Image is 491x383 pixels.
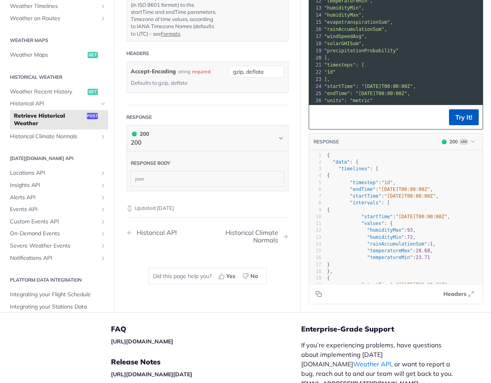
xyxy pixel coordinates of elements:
[309,11,323,19] div: 14
[327,282,450,288] span: : ,
[10,15,98,23] span: Weather on Routes
[6,289,108,301] a: Integrating your Flight Schedule
[6,37,108,44] h2: Weather Maps
[367,255,413,260] span: "temperatureMin"
[111,357,301,367] h5: Release Notes
[327,255,430,260] span: :
[309,4,323,11] div: 13
[338,166,370,171] span: "timelines"
[10,170,98,177] span: Locations API
[309,248,321,254] div: 15
[327,193,439,199] span: : ,
[443,290,466,298] span: Headers
[100,255,106,261] button: Show subpages for Notifications API
[309,275,321,282] div: 19
[6,131,108,143] a: Historical Climate NormalsShow subpages for Historical Climate Normals
[327,207,330,213] span: {
[6,252,108,264] a: Notifications APIShow subpages for Notifications API
[324,84,416,89] span: "startTime": "[DATE]T00:00:00Z",
[367,248,413,253] span: "temperatureMax"
[327,248,433,253] span: : ,
[327,234,416,240] span: : ,
[361,221,384,226] span: "values"
[324,5,364,11] span: "humidityMin",
[309,166,321,172] div: 3
[126,229,196,236] a: Previous Page: Historical API
[10,218,98,226] span: Custom Events API
[309,33,323,40] div: 17
[100,170,106,177] button: Show subpages for Locations API
[100,231,106,237] button: Show subpages for On-Demand Events
[126,151,288,191] div: 200 200200
[6,204,108,215] a: Events APIShow subpages for Events API
[131,130,149,138] div: 200
[131,77,187,89] div: Defaults to gzip, deflate
[309,172,321,179] div: 4
[10,194,98,202] span: Alerts API
[407,234,413,240] span: 72
[216,270,240,282] button: Yes
[309,97,323,104] div: 26
[6,192,108,204] a: Alerts APIShow subpages for Alerts API
[449,109,479,125] button: Try It!
[395,282,447,288] span: "[DATE]T00:00:00Z"
[439,288,479,300] button: Headers
[384,193,436,199] span: "[DATE]T00:00:00Z"
[313,111,324,123] button: Copy to clipboard
[6,155,108,162] h2: [DATE][DOMAIN_NAME] API
[324,34,367,39] span: "windSpeedAvg",
[111,338,173,345] a: [URL][DOMAIN_NAME]
[6,216,108,228] a: Custom Events APIShow subpages for Custom Events API
[131,138,149,147] p: 200
[10,254,98,262] span: Notifications API
[350,180,378,185] span: "timestep"
[6,240,108,252] a: Severe Weather EventsShow subpages for Severe Weather Events
[324,62,364,68] span: "timesteps": [
[126,221,288,252] nav: Pagination Controls
[6,301,108,313] a: Integrating your Stations Data
[324,76,330,82] span: ],
[250,272,258,280] span: No
[327,269,333,274] span: },
[324,12,364,18] span: "humidityMax",
[309,220,321,227] div: 11
[131,66,176,77] label: Accept-Encoding
[10,230,98,238] span: On-Demand Events
[131,130,284,147] button: 200 200200
[350,193,381,199] span: "startTime"
[10,88,86,96] span: Weather Recent History
[6,0,108,12] a: Weather TimelinesShow subpages for Weather Timelines
[459,139,468,145] span: Log
[100,133,106,140] button: Show subpages for Historical Climate Normals
[226,272,235,280] span: Yes
[240,270,262,282] button: No
[192,66,210,77] div: required
[327,166,378,171] span: : [
[327,262,330,267] span: }
[126,50,149,57] div: Headers
[161,30,180,37] a: Formats
[100,194,106,201] button: Show subpages for Alerts API
[111,371,192,378] a: [URL][DOMAIN_NAME][DATE]
[324,69,336,75] span: "1d"
[324,48,399,53] span: "precipitationProbability"
[350,200,381,206] span: "intervals"
[100,3,106,10] button: Show subpages for Weather Timelines
[324,98,373,103] span: "units": "metric"
[88,52,98,58] span: get
[309,40,323,47] div: 18
[133,229,177,236] div: Historical API
[378,187,430,192] span: "[DATE]T00:00:00Z"
[126,114,152,121] div: Response
[131,160,170,167] div: Response body
[430,241,433,247] span: 1
[10,181,98,189] span: Insights API
[309,47,323,54] div: 19
[327,187,433,192] span: : ,
[367,234,404,240] span: "humidityMin"
[111,324,301,334] h5: FAQ
[6,98,108,110] a: Historical APIHide subpages for Historical API
[313,138,339,146] button: RESPONSE
[416,255,430,260] span: 23.71
[309,234,321,241] div: 13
